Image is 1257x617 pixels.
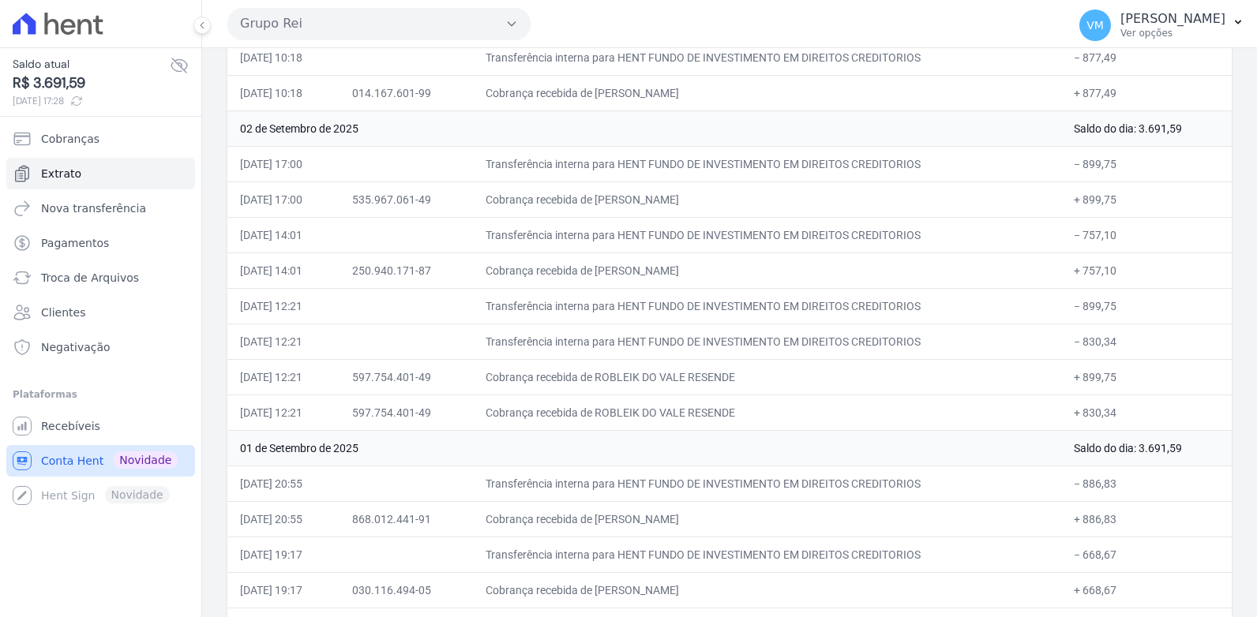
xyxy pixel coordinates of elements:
[1120,11,1225,27] p: [PERSON_NAME]
[227,572,340,608] td: [DATE] 19:17
[227,8,531,39] button: Grupo Rei
[227,430,1061,466] td: 01 de Setembro de 2025
[340,395,473,430] td: 597.754.401-49
[6,331,195,363] a: Negativação
[41,418,100,434] span: Recebíveis
[1061,572,1232,608] td: + 668,67
[113,451,178,469] span: Novidade
[473,501,1061,537] td: Cobrança recebida de [PERSON_NAME]
[473,75,1061,110] td: Cobrança recebida de [PERSON_NAME]
[227,323,340,359] td: [DATE] 12:21
[227,501,340,537] td: [DATE] 20:55
[1061,501,1232,537] td: + 886,83
[473,323,1061,359] td: Transferência interna para HENT FUNDO DE INVESTIMENTO EM DIREITOS CREDITORIOS
[41,453,103,469] span: Conta Hent
[227,146,340,181] td: [DATE] 17:00
[227,110,1061,146] td: 02 de Setembro de 2025
[1061,39,1232,75] td: − 877,49
[227,75,340,110] td: [DATE] 10:18
[41,166,81,181] span: Extrato
[13,123,189,511] nav: Sidebar
[473,572,1061,608] td: Cobrança recebida de [PERSON_NAME]
[1061,359,1232,395] td: + 899,75
[1061,288,1232,323] td: − 899,75
[473,39,1061,75] td: Transferência interna para HENT FUNDO DE INVESTIMENTO EM DIREITOS CREDITORIOS
[1120,27,1225,39] p: Ver opções
[340,252,473,288] td: 250.940.171-87
[13,94,170,108] span: [DATE] 17:28
[1061,181,1232,217] td: + 899,75
[473,288,1061,323] td: Transferência interna para HENT FUNDO DE INVESTIMENTO EM DIREITOS CREDITORIOS
[227,395,340,430] td: [DATE] 12:21
[41,339,111,355] span: Negativação
[6,410,195,442] a: Recebíveis
[1061,75,1232,110] td: + 877,49
[473,252,1061,288] td: Cobrança recebida de [PERSON_NAME]
[41,270,139,286] span: Troca de Arquivos
[227,288,340,323] td: [DATE] 12:21
[473,537,1061,572] td: Transferência interna para HENT FUNDO DE INVESTIMENTO EM DIREITOS CREDITORIOS
[473,359,1061,395] td: Cobrança recebida de ROBLEIK DO VALE RESENDE
[1067,3,1257,47] button: VM [PERSON_NAME] Ver opções
[1061,110,1232,146] td: Saldo do dia: 3.691,59
[1061,537,1232,572] td: − 668,67
[340,75,473,110] td: 014.167.601-99
[340,181,473,217] td: 535.967.061-49
[6,297,195,328] a: Clientes
[340,572,473,608] td: 030.116.494-05
[227,537,340,572] td: [DATE] 19:17
[6,445,195,477] a: Conta Hent Novidade
[227,217,340,252] td: [DATE] 14:01
[6,158,195,189] a: Extrato
[1061,252,1232,288] td: + 757,10
[6,123,195,155] a: Cobranças
[227,466,340,501] td: [DATE] 20:55
[1061,466,1232,501] td: − 886,83
[1061,217,1232,252] td: − 757,10
[473,395,1061,430] td: Cobrança recebida de ROBLEIK DO VALE RESENDE
[41,200,146,216] span: Nova transferência
[6,262,195,294] a: Troca de Arquivos
[13,56,170,73] span: Saldo atual
[473,181,1061,217] td: Cobrança recebida de [PERSON_NAME]
[1061,430,1232,466] td: Saldo do dia: 3.691,59
[1061,146,1232,181] td: − 899,75
[41,235,109,251] span: Pagamentos
[473,146,1061,181] td: Transferência interna para HENT FUNDO DE INVESTIMENTO EM DIREITOS CREDITORIOS
[41,305,85,320] span: Clientes
[1061,323,1232,359] td: − 830,34
[6,193,195,224] a: Nova transferência
[473,217,1061,252] td: Transferência interna para HENT FUNDO DE INVESTIMENTO EM DIREITOS CREDITORIOS
[227,181,340,217] td: [DATE] 17:00
[1086,20,1104,31] span: VM
[227,39,340,75] td: [DATE] 10:18
[41,131,99,147] span: Cobranças
[1061,395,1232,430] td: + 830,34
[340,359,473,395] td: 597.754.401-49
[340,501,473,537] td: 868.012.441-91
[13,385,189,404] div: Plataformas
[473,466,1061,501] td: Transferência interna para HENT FUNDO DE INVESTIMENTO EM DIREITOS CREDITORIOS
[227,252,340,288] td: [DATE] 14:01
[13,73,170,94] span: R$ 3.691,59
[6,227,195,259] a: Pagamentos
[227,359,340,395] td: [DATE] 12:21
